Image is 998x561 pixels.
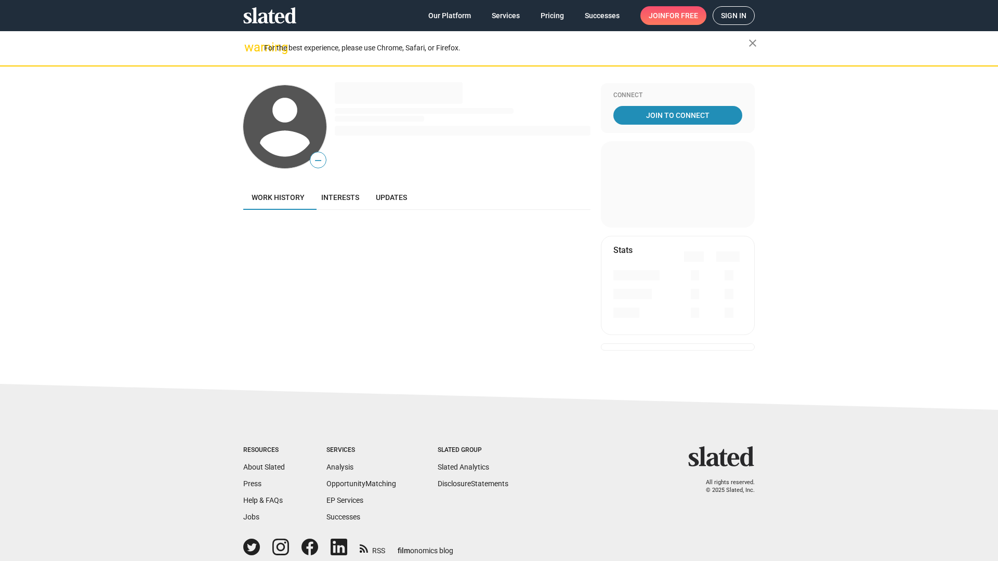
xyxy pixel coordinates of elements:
a: Jobs [243,513,259,521]
a: Interests [313,185,367,210]
span: Join [649,6,698,25]
a: Updates [367,185,415,210]
a: EP Services [326,496,363,504]
span: for free [665,6,698,25]
span: Successes [585,6,620,25]
span: Updates [376,193,407,202]
a: Joinfor free [640,6,706,25]
div: Connect [613,91,742,100]
a: Successes [326,513,360,521]
a: Slated Analytics [438,463,489,471]
div: Services [326,446,396,455]
a: DisclosureStatements [438,479,508,488]
a: About Slated [243,463,285,471]
div: Slated Group [438,446,508,455]
a: Our Platform [420,6,479,25]
span: Work history [252,193,305,202]
a: Help & FAQs [243,496,283,504]
span: film [398,546,410,555]
a: Pricing [532,6,572,25]
a: Press [243,479,261,488]
span: Pricing [541,6,564,25]
div: Resources [243,446,285,455]
p: All rights reserved. © 2025 Slated, Inc. [695,479,755,494]
span: Our Platform [428,6,471,25]
span: Join To Connect [615,106,740,125]
span: Interests [321,193,359,202]
div: For the best experience, please use Chrome, Safari, or Firefox. [264,41,748,55]
a: Join To Connect [613,106,742,125]
span: Services [492,6,520,25]
a: OpportunityMatching [326,479,396,488]
mat-card-title: Stats [613,245,633,256]
a: RSS [360,540,385,556]
a: Analysis [326,463,353,471]
a: Services [483,6,528,25]
a: Sign in [713,6,755,25]
a: filmonomics blog [398,538,453,556]
span: — [310,154,326,167]
a: Work history [243,185,313,210]
span: Sign in [721,7,746,24]
mat-icon: warning [244,41,257,54]
a: Successes [576,6,628,25]
mat-icon: close [746,37,759,49]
